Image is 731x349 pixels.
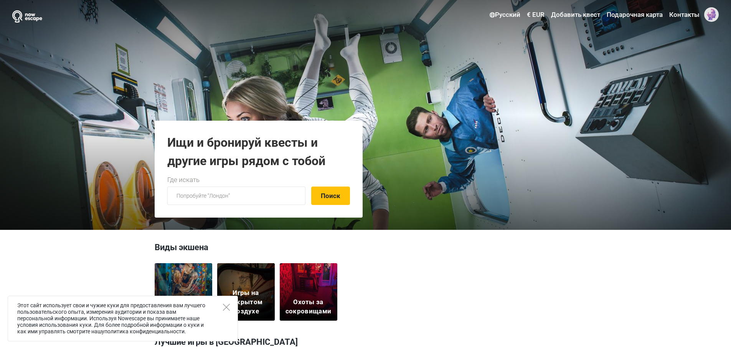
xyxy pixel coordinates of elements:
[155,263,212,321] a: Квесты
[167,187,305,205] input: Попробуйте “Лондон”
[280,263,337,321] a: Охоты за сокровищами
[167,175,200,185] label: Где искать
[311,187,350,205] button: Поиск
[490,12,495,18] img: Русский
[222,288,270,316] h5: Игры на открытом воздухе
[549,8,602,22] a: Добавить квест
[525,8,546,22] a: € EUR
[167,133,350,170] h1: Ищи и бронируй квесты и другие игры рядом с тобой
[12,10,42,23] img: Nowescape logo
[667,8,701,22] a: Контакты
[284,298,332,316] h5: Охоты за сокровищами
[155,241,577,257] h3: Виды экшена
[8,296,238,341] div: Этот сайт использует свои и чужие куки для предоставления вам лучшего пользовательского опыта, из...
[488,8,522,22] a: Русский
[605,8,665,22] a: Подарочная карта
[217,263,275,321] a: Игры на открытом воздухе
[223,304,230,311] button: Close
